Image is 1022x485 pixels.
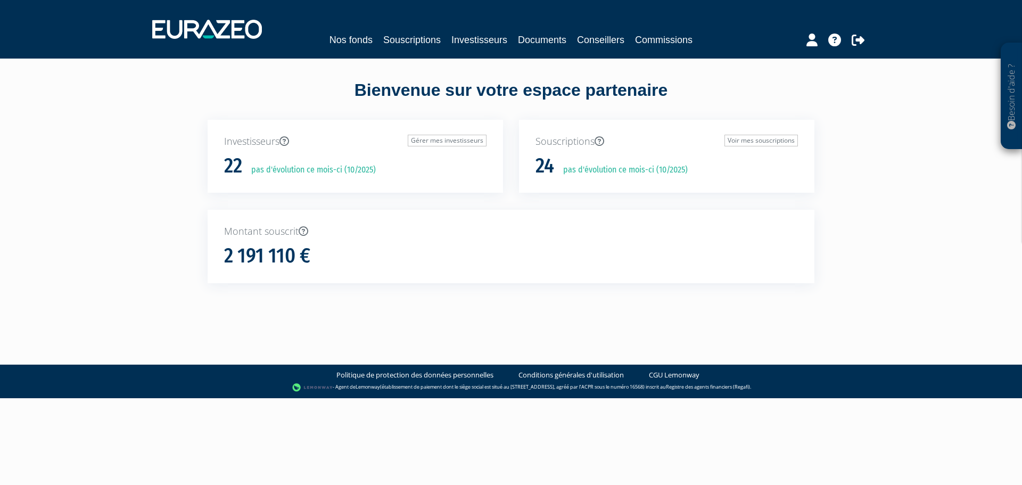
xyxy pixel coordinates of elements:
[200,78,822,120] div: Bienvenue sur votre espace partenaire
[724,135,798,146] a: Voir mes souscriptions
[518,32,566,47] a: Documents
[224,225,798,239] p: Montant souscrit
[224,155,242,177] h1: 22
[152,20,262,39] img: 1732889491-logotype_eurazeo_blanc_rvb.png
[336,370,493,380] a: Politique de protection des données personnelles
[244,164,376,176] p: pas d'évolution ce mois-ci (10/2025)
[292,382,333,393] img: logo-lemonway.png
[577,32,624,47] a: Conseillers
[383,32,441,47] a: Souscriptions
[356,383,380,390] a: Lemonway
[224,245,310,267] h1: 2 191 110 €
[408,135,487,146] a: Gérer mes investisseurs
[11,382,1011,393] div: - Agent de (établissement de paiement dont le siège social est situé au [STREET_ADDRESS], agréé p...
[224,135,487,149] p: Investisseurs
[666,383,750,390] a: Registre des agents financiers (Regafi)
[556,164,688,176] p: pas d'évolution ce mois-ci (10/2025)
[635,32,693,47] a: Commissions
[535,155,554,177] h1: 24
[451,32,507,47] a: Investisseurs
[649,370,699,380] a: CGU Lemonway
[535,135,798,149] p: Souscriptions
[518,370,624,380] a: Conditions générales d'utilisation
[329,32,373,47] a: Nos fonds
[1005,48,1018,144] p: Besoin d'aide ?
